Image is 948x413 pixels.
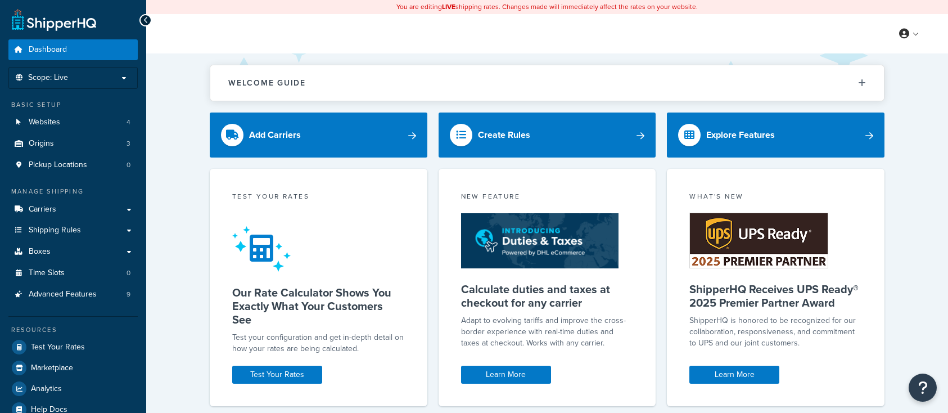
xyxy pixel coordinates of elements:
[29,118,60,127] span: Websites
[29,290,97,299] span: Advanced Features
[689,282,862,309] h5: ShipperHQ Receives UPS Ready® 2025 Premier Partner Award
[127,268,130,278] span: 0
[29,247,51,257] span: Boxes
[909,374,937,402] button: Open Resource Center
[29,226,81,235] span: Shipping Rules
[667,113,884,158] a: Explore Features
[8,325,138,335] div: Resources
[210,113,427,158] a: Add Carriers
[127,139,130,149] span: 3
[8,284,138,305] li: Advanced Features
[706,127,775,143] div: Explore Features
[8,155,138,176] li: Pickup Locations
[461,282,634,309] h5: Calculate duties and taxes at checkout for any carrier
[8,337,138,357] a: Test Your Rates
[29,45,67,55] span: Dashboard
[689,191,862,204] div: What's New
[31,384,62,394] span: Analytics
[31,343,85,352] span: Test Your Rates
[29,205,56,214] span: Carriers
[8,112,138,133] li: Websites
[28,73,68,83] span: Scope: Live
[8,220,138,241] a: Shipping Rules
[8,187,138,196] div: Manage Shipping
[127,290,130,299] span: 9
[29,139,54,149] span: Origins
[29,268,65,278] span: Time Slots
[8,379,138,399] a: Analytics
[8,358,138,378] a: Marketplace
[232,332,405,354] div: Test your configuration and get in-depth detail on how your rates are being calculated.
[8,284,138,305] a: Advanced Features9
[31,363,73,373] span: Marketplace
[8,133,138,154] a: Origins3
[8,263,138,284] a: Time Slots0
[249,127,301,143] div: Add Carriers
[8,199,138,220] a: Carriers
[127,160,130,170] span: 0
[232,366,322,384] a: Test Your Rates
[228,79,306,87] h2: Welcome Guide
[689,366,779,384] a: Learn More
[461,366,551,384] a: Learn More
[8,241,138,262] a: Boxes
[210,65,884,101] button: Welcome Guide
[8,263,138,284] li: Time Slots
[461,191,634,204] div: New Feature
[689,315,862,349] p: ShipperHQ is honored to be recognized for our collaboration, responsiveness, and commitment to UP...
[127,118,130,127] span: 4
[442,2,455,12] b: LIVE
[461,315,634,349] p: Adapt to evolving tariffs and improve the cross-border experience with real-time duties and taxes...
[8,100,138,110] div: Basic Setup
[439,113,656,158] a: Create Rules
[8,112,138,133] a: Websites4
[478,127,530,143] div: Create Rules
[8,39,138,60] a: Dashboard
[29,160,87,170] span: Pickup Locations
[8,133,138,154] li: Origins
[232,191,405,204] div: Test your rates
[8,155,138,176] a: Pickup Locations0
[232,286,405,326] h5: Our Rate Calculator Shows You Exactly What Your Customers See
